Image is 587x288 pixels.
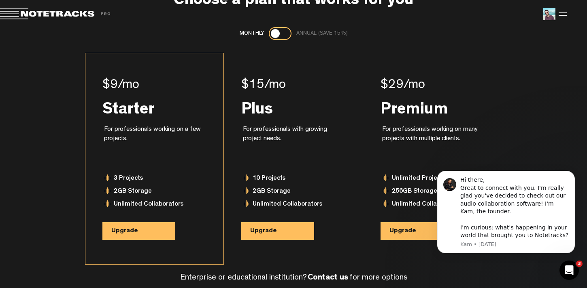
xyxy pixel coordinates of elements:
div: 2GB Storage [102,187,207,200]
div: Unlimited Collaborators [102,200,207,212]
div: Unlimited Collaborators [381,200,485,212]
button: Upgrade [241,222,314,240]
span: /mo [264,79,286,92]
iframe: Intercom notifications message [425,161,587,284]
img: ACg8ocIB38EeZ6wmQivoT7uraSELqxILLJ4KFzsbT2DLvpC_YYkZ8LOv=s96-c [543,8,555,20]
h4: Enterprise or educational institution? for more options [180,273,407,282]
button: Upgrade [381,222,453,240]
a: Contact us [308,274,349,282]
div: Monthly [240,27,264,40]
div: 10 Projects [241,174,346,187]
div: For professionals working on many projects with multiple clients. [382,125,485,158]
span: /mo [404,79,425,92]
span: $29 [381,79,404,92]
span: 3 [576,261,583,267]
div: Premium [381,99,485,116]
button: Upgrade [102,222,175,240]
div: Unlimited Projects [381,174,485,187]
span: Upgrade [389,228,416,234]
div: 2GB Storage [241,187,346,200]
div: 3 Projects [102,174,207,187]
div: $29/mo Premium For professionals working on many projects with multiple clients. Unlimited Projec... [363,53,502,265]
div: Starter [102,99,207,116]
span: $15 [241,79,264,92]
div: Annual (save 15%) [296,27,348,40]
span: Upgrade [250,228,277,234]
span: $9 [102,79,118,92]
div: $9/mo Starter For professionals working on a few projects. 3 Projects 2GB Storage Unlimited Colla... [85,53,224,265]
span: Upgrade [111,228,138,234]
span: /mo [118,79,139,92]
div: 256GB Storage [381,187,485,200]
div: Unlimited Collaborators [241,200,346,212]
iframe: Intercom live chat [559,261,579,280]
div: For professionals working on a few projects. [104,125,207,158]
div: For professionals with growing project needs. [243,125,346,158]
div: $15/mo Plus For professionals with growing project needs. 10 Projects 2GB Storage Unlimited Colla... [224,53,363,265]
div: Plus [241,99,346,116]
